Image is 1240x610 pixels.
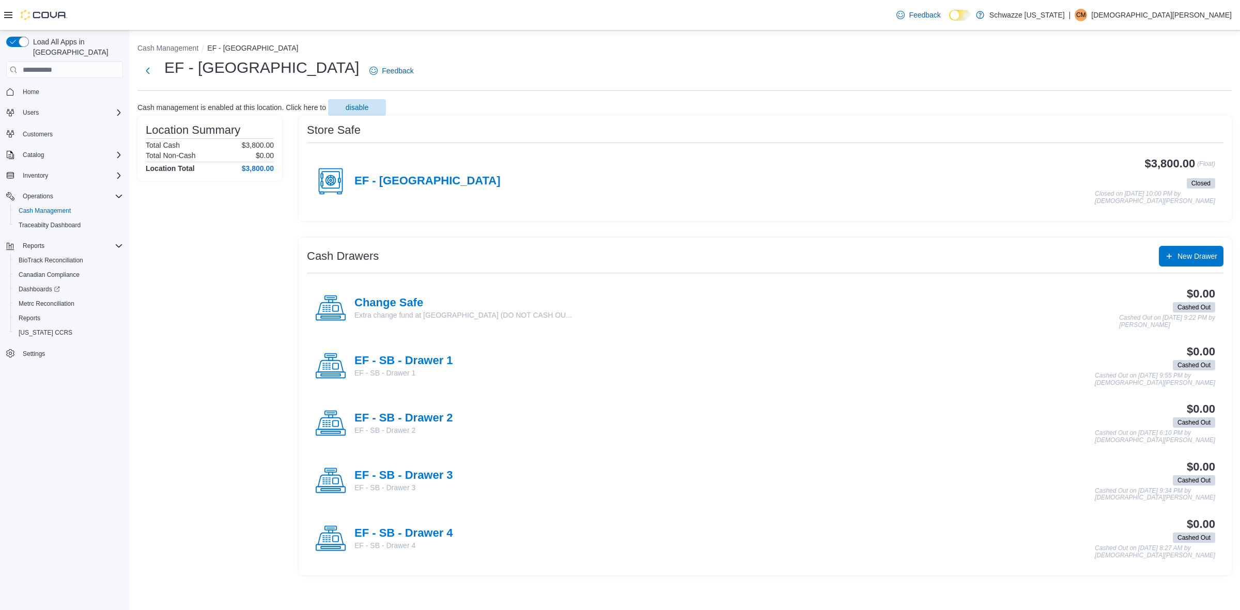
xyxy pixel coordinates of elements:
a: Reports [14,312,44,324]
span: Closed [1187,178,1215,189]
button: disable [328,99,386,116]
span: CM [1076,9,1086,21]
span: Home [23,88,39,96]
span: BioTrack Reconciliation [14,254,123,267]
span: Cashed Out [1177,418,1211,427]
button: Next [137,60,158,81]
span: Closed [1191,179,1211,188]
button: Operations [19,190,57,202]
span: Cashed Out [1173,475,1215,486]
button: Metrc Reconciliation [10,296,127,311]
a: Feedback [365,60,417,81]
a: Metrc Reconciliation [14,298,79,310]
img: Cova [21,10,67,20]
p: $3,800.00 [242,141,274,149]
span: Reports [19,240,123,252]
span: Customers [23,130,53,138]
span: Reports [19,314,40,322]
h6: Total Cash [146,141,180,149]
span: BioTrack Reconciliation [19,256,83,264]
span: Catalog [19,149,123,161]
p: EF - SB - Drawer 2 [354,425,453,435]
span: Canadian Compliance [14,269,123,281]
span: disable [346,102,368,113]
button: Cash Management [137,44,198,52]
p: [DEMOGRAPHIC_DATA][PERSON_NAME] [1091,9,1232,21]
button: BioTrack Reconciliation [10,253,127,268]
span: Washington CCRS [14,326,123,339]
a: Dashboards [14,283,64,295]
h3: Location Summary [146,124,240,136]
p: Cashed Out on [DATE] 9:34 PM by [DEMOGRAPHIC_DATA][PERSON_NAME] [1095,488,1215,502]
span: Traceabilty Dashboard [14,219,123,231]
span: Cash Management [14,205,123,217]
span: Traceabilty Dashboard [19,221,81,229]
span: Feedback [382,66,413,76]
button: Traceabilty Dashboard [10,218,127,232]
h4: Change Safe [354,296,572,310]
p: EF - SB - Drawer 1 [354,368,453,378]
button: New Drawer [1159,246,1223,267]
nav: An example of EuiBreadcrumbs [137,43,1232,55]
p: Extra change fund at [GEOGRAPHIC_DATA] (DO NOT CASH OU... [354,310,572,320]
p: $0.00 [256,151,274,160]
span: Cashed Out [1177,361,1211,370]
span: New Drawer [1177,251,1217,261]
span: Cashed Out [1177,303,1211,312]
p: Cashed Out on [DATE] 8:27 AM by [DEMOGRAPHIC_DATA][PERSON_NAME] [1095,545,1215,559]
span: Dashboards [14,283,123,295]
span: Home [19,85,123,98]
span: Dashboards [19,285,60,293]
h4: Location Total [146,164,195,173]
h3: Cash Drawers [307,250,379,262]
span: Inventory [19,169,123,182]
span: Customers [19,127,123,140]
button: Users [2,105,127,120]
button: EF - [GEOGRAPHIC_DATA] [207,44,298,52]
a: Canadian Compliance [14,269,84,281]
span: Users [19,106,123,119]
span: Users [23,108,39,117]
p: Cash management is enabled at this location. Click here to [137,103,326,112]
span: Cash Management [19,207,71,215]
h3: $0.00 [1187,288,1215,300]
a: BioTrack Reconciliation [14,254,87,267]
button: Reports [19,240,49,252]
button: Catalog [19,149,48,161]
span: Settings [19,347,123,360]
a: Cash Management [14,205,75,217]
button: Catalog [2,148,127,162]
span: Reports [23,242,44,250]
span: Cashed Out [1173,533,1215,543]
a: Feedback [892,5,944,25]
h4: EF - SB - Drawer 2 [354,412,453,425]
input: Dark Mode [949,10,971,21]
p: Closed on [DATE] 10:00 PM by [DEMOGRAPHIC_DATA][PERSON_NAME] [1095,191,1215,205]
button: [US_STATE] CCRS [10,325,127,340]
h4: EF - SB - Drawer 4 [354,527,453,540]
span: Cashed Out [1177,533,1211,542]
span: Operations [19,190,123,202]
h4: $3,800.00 [242,164,274,173]
a: Customers [19,128,57,140]
span: Feedback [909,10,940,20]
p: Cashed Out on [DATE] 9:22 PM by [PERSON_NAME] [1119,315,1215,329]
a: Settings [19,348,49,360]
p: Schwazze [US_STATE] [989,9,1065,21]
p: (Float) [1197,158,1215,176]
h3: $0.00 [1187,461,1215,473]
h3: Store Safe [307,124,361,136]
h6: Total Non-Cash [146,151,196,160]
button: Cash Management [10,204,127,218]
span: Cashed Out [1177,476,1211,485]
button: Inventory [19,169,52,182]
p: Cashed Out on [DATE] 6:10 PM by [DEMOGRAPHIC_DATA][PERSON_NAME] [1095,430,1215,444]
span: Metrc Reconciliation [19,300,74,308]
nav: Complex example [6,80,123,388]
a: Dashboards [10,282,127,296]
a: [US_STATE] CCRS [14,326,76,339]
button: Canadian Compliance [10,268,127,282]
a: Traceabilty Dashboard [14,219,85,231]
span: Cashed Out [1173,417,1215,428]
